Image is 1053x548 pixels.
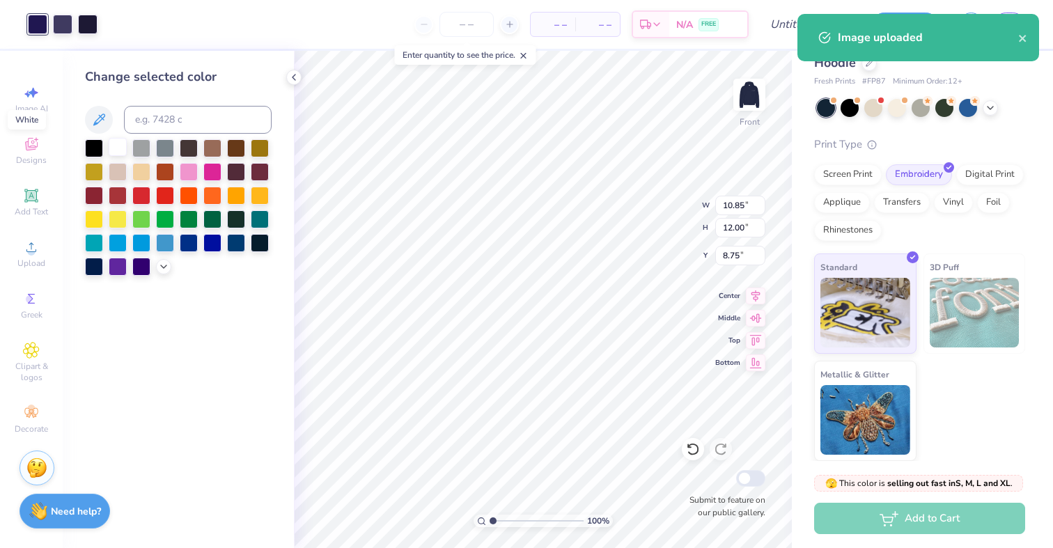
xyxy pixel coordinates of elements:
input: – – [439,12,494,37]
div: Embroidery [886,164,952,185]
span: Add Text [15,206,48,217]
span: – – [539,17,567,32]
div: Digital Print [956,164,1024,185]
div: Change selected color [85,68,272,86]
span: Clipart & logos [7,361,56,383]
strong: Need help? [51,505,101,518]
span: Top [715,336,740,345]
img: Standard [820,278,910,347]
div: Front [740,116,760,128]
span: Image AI [15,103,48,114]
div: Vinyl [934,192,973,213]
span: Standard [820,260,857,274]
span: Bottom [715,358,740,368]
span: 100 % [587,515,609,527]
div: Enter quantity to see the price. [395,45,536,65]
span: 3D Puff [930,260,959,274]
span: Middle [715,313,740,323]
span: – – [584,17,611,32]
div: Foil [977,192,1010,213]
img: 3D Puff [930,278,1020,347]
span: Center [715,291,740,301]
span: Designs [16,155,47,166]
div: Rhinestones [814,220,882,241]
span: # FP87 [862,76,886,88]
label: Submit to feature on our public gallery. [682,494,765,519]
div: Applique [814,192,870,213]
input: e.g. 7428 c [124,106,272,134]
img: Front [735,81,763,109]
div: Print Type [814,136,1025,152]
span: This color is . [825,477,1013,490]
div: Screen Print [814,164,882,185]
span: 🫣 [825,477,837,490]
div: White [8,110,46,130]
span: Fresh Prints [814,76,855,88]
img: Metallic & Glitter [820,385,910,455]
span: Metallic & Glitter [820,367,889,382]
input: Untitled Design [759,10,861,38]
button: close [1018,29,1028,46]
span: Upload [17,258,45,269]
strong: selling out fast in S, M, L and XL [887,478,1011,489]
span: Greek [21,309,42,320]
span: Minimum Order: 12 + [893,76,962,88]
div: Image uploaded [838,29,1018,46]
span: N/A [676,17,693,32]
div: Transfers [874,192,930,213]
span: Decorate [15,423,48,435]
span: FREE [701,19,716,29]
